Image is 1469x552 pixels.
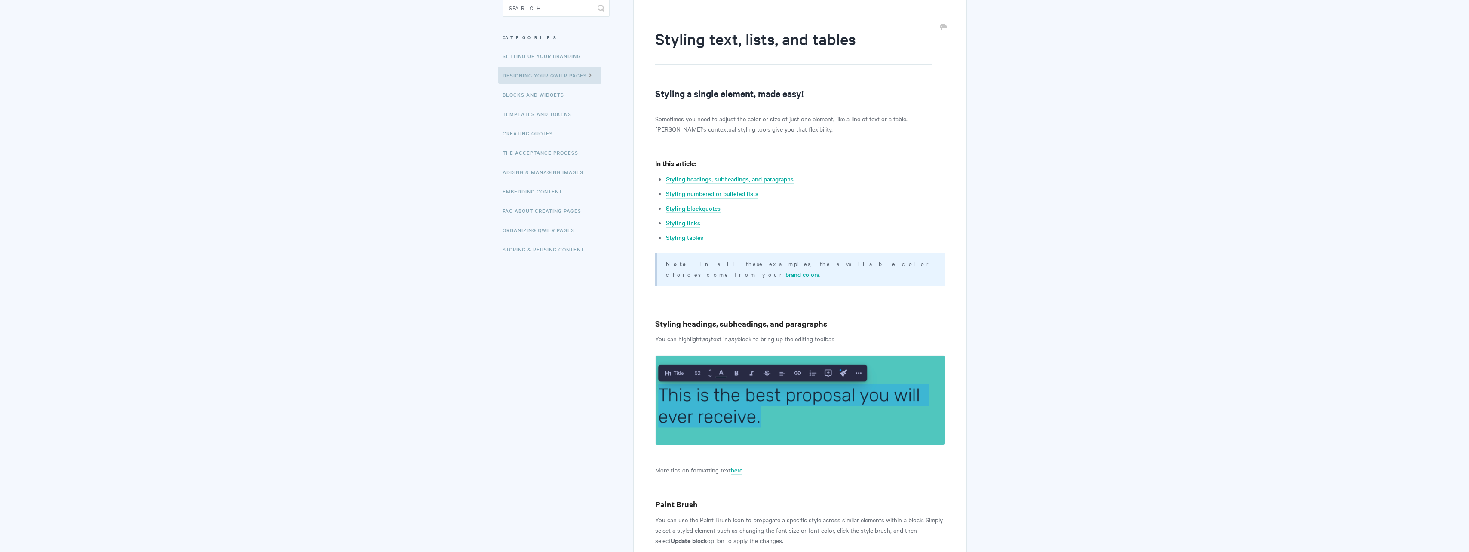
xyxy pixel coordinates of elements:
a: Setting up your Branding [503,47,587,64]
a: Styling numbered or bulleted lists [666,189,758,199]
a: Templates and Tokens [503,105,578,123]
a: Embedding Content [503,183,569,200]
a: Designing Your Qwilr Pages [498,67,601,84]
strong: In this article: [655,158,696,168]
a: Styling headings, subheadings, and paragraphs [666,175,794,184]
a: Print this Article [940,23,947,32]
h3: Categories [503,30,610,45]
em: any [728,334,737,343]
a: FAQ About Creating Pages [503,202,588,219]
a: Styling blockquotes [666,204,721,213]
h1: Styling text, lists, and tables [655,28,932,65]
a: Creating Quotes [503,125,559,142]
h3: Styling headings, subheadings, and paragraphs [655,318,945,330]
a: Adding & Managing Images [503,163,590,181]
a: Storing & Reusing Content [503,241,591,258]
p: Sometimes you need to adjust the color or size of just one element, like a line of text or a tabl... [655,113,945,134]
b: Note [666,260,687,268]
img: file-CZfpxuUss6.png [655,355,945,445]
a: here [731,466,742,475]
a: The Acceptance Process [503,144,585,161]
b: Update block [671,536,707,545]
a: Organizing Qwilr Pages [503,221,581,239]
a: Styling links [666,218,700,228]
b: Paint Brush [655,499,698,509]
h2: Styling a single element, made easy! [655,86,945,100]
p: You can highlight text in block to bring up the editing toolbar. [655,334,945,344]
em: any [702,334,711,343]
a: brand colors [785,270,819,279]
a: Styling tables [666,233,703,242]
p: : In all these examples, the available color choices come from your . [666,258,934,279]
a: Blocks and Widgets [503,86,570,103]
p: You can use the Paint Brush icon to propagate a specific style across similar elements within a b... [655,515,945,546]
p: More tips on formatting text . [655,465,945,475]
